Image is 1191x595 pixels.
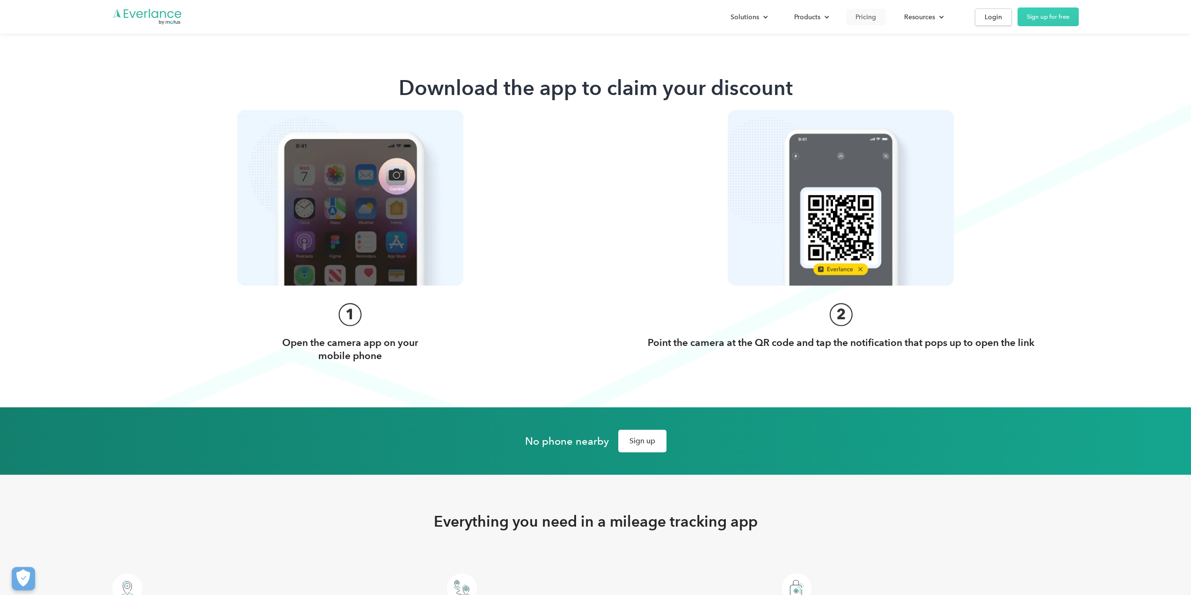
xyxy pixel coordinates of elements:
[794,11,820,23] div: Products
[525,434,609,448] div: No phone nearby
[985,11,1002,23] div: Login
[399,75,793,101] h1: Download the app to claim your discount
[895,9,951,25] div: Resources
[648,336,1034,349] h3: Point the camera at the QR code and tap the notification that pops up to open the link
[1017,7,1079,26] a: Sign up for free
[721,9,775,25] div: Solutions
[904,11,935,23] div: Resources
[112,512,1079,531] h2: Everything you need in a mileage tracking app
[282,336,418,362] h3: Open the camera app on your mobile phone
[618,430,666,452] a: Sign up
[975,8,1012,26] a: Login
[846,9,885,25] a: Pricing
[855,11,876,23] div: Pricing
[785,9,837,25] div: Products
[12,567,35,590] button: Cookies Settings
[731,11,759,23] div: Solutions
[112,8,183,26] a: Go to homepage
